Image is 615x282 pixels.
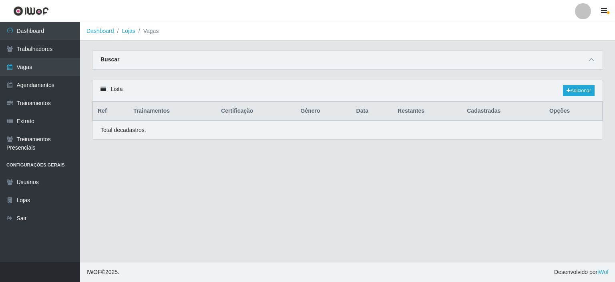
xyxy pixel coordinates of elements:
[80,22,615,41] nav: breadcrumb
[86,28,114,34] a: Dashboard
[93,102,129,121] th: Ref
[13,6,49,16] img: CoreUI Logo
[545,102,603,121] th: Opções
[393,102,462,121] th: Restantes
[597,269,609,275] a: iWof
[92,80,603,101] div: Lista
[122,28,135,34] a: Lojas
[462,102,545,121] th: Cadastradas
[352,102,393,121] th: Data
[216,102,295,121] th: Certificação
[100,126,146,134] p: Total de cadastros.
[86,269,101,275] span: IWOF
[296,102,352,121] th: Gênero
[100,56,119,63] strong: Buscar
[86,268,119,276] span: © 2025 .
[129,102,216,121] th: Trainamentos
[563,85,595,96] a: Adicionar
[135,27,159,35] li: Vagas
[554,268,609,276] span: Desenvolvido por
